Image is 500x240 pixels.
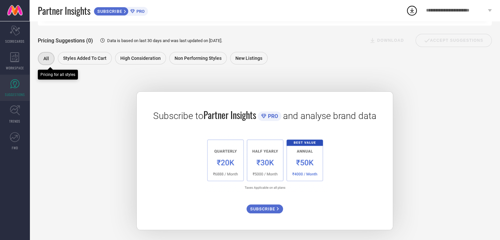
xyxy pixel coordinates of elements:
span: Non Performing Styles [175,56,222,61]
span: Partner Insights [38,4,90,17]
span: PRO [135,9,145,14]
span: Styles Added To Cart [63,56,107,61]
span: TRENDS [9,119,20,124]
span: Partner Insights [203,108,256,122]
span: WORKSPACE [6,65,24,70]
div: Accept Suggestions [416,34,492,47]
span: New Listings [235,56,262,61]
span: All [43,56,49,61]
span: SCORECARDS [5,39,25,44]
img: 1a6fb96cb29458d7132d4e38d36bc9c7.png [202,135,327,193]
span: SUGGESTIONS [5,92,25,97]
span: SUBSCRIBE [250,206,277,211]
span: Data is based on last 30 days and was last updated on [DATE] . [107,38,222,43]
a: SUBSCRIBE [247,200,283,213]
a: SUBSCRIBEPRO [94,5,148,16]
span: Subscribe to [153,110,203,121]
div: Open download list [406,5,418,16]
div: Pricing for all styles [40,72,75,77]
span: PRO [266,113,278,119]
span: and analyse brand data [283,110,376,121]
span: Pricing Suggestions (0) [38,37,93,44]
span: FWD [12,145,18,150]
span: SUBSCRIBE [94,9,124,14]
span: High Consideration [120,56,161,61]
